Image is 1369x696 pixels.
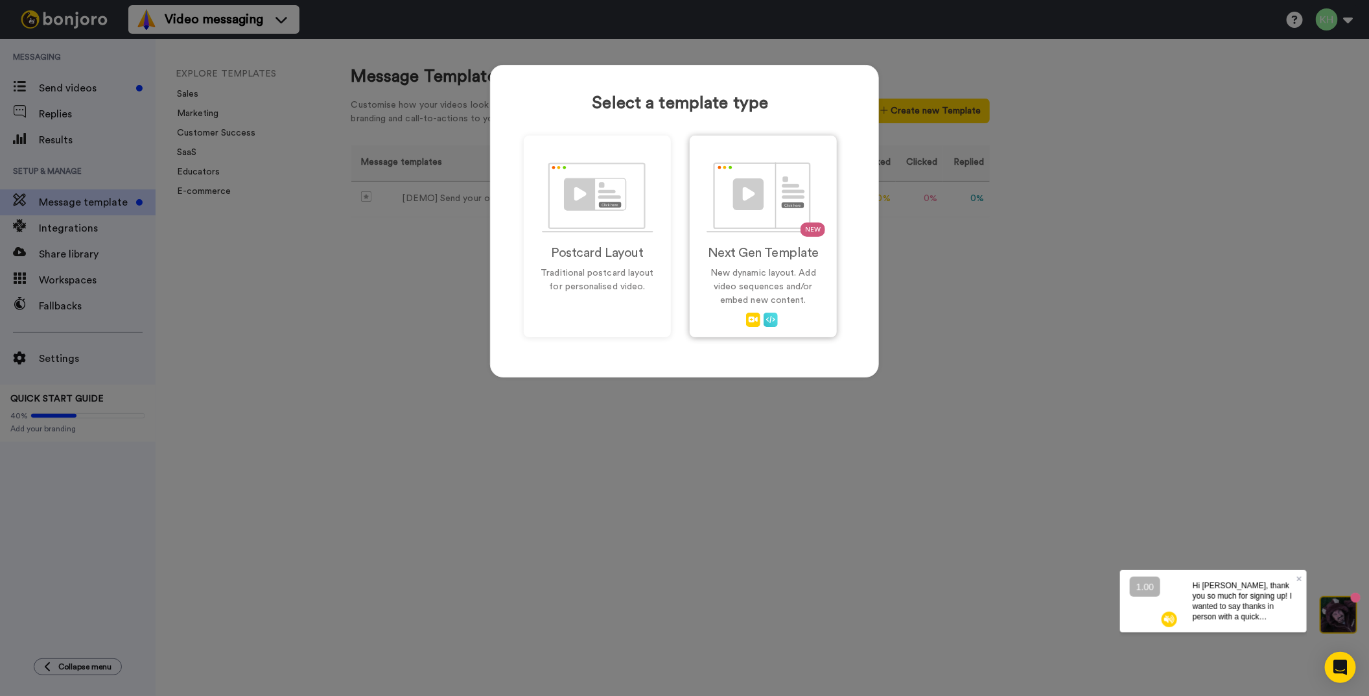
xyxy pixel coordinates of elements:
img: mute-white.svg [41,42,57,57]
img: PostcardLayout.svg [542,162,653,233]
img: AddVideo.svg [746,313,760,327]
img: NextGenLayout.svg [707,162,821,233]
p: New dynamic layout. Add video sequences and/or embed new content. [703,267,823,307]
a: NEWNext Gen TemplateNew dynamic layout. Add video sequences and/or embed new content. [690,136,837,337]
div: Open Intercom Messenger [1325,652,1356,683]
p: Traditional postcard layout for personalised video. [537,267,657,294]
img: Embed.svg [764,313,778,327]
img: c638375f-eacb-431c-9714-bd8d08f708a7-1584310529.jpg [1,3,36,38]
h2: Next Gen Template [703,246,823,260]
h2: Postcard Layout [537,246,657,260]
span: Hi [PERSON_NAME], thank you so much for signing up! I wanted to say thanks in person with a quick... [73,11,172,145]
h1: Select a template type [524,94,837,113]
span: NEW [801,222,825,237]
a: Postcard LayoutTraditional postcard layout for personalised video. [524,136,671,337]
